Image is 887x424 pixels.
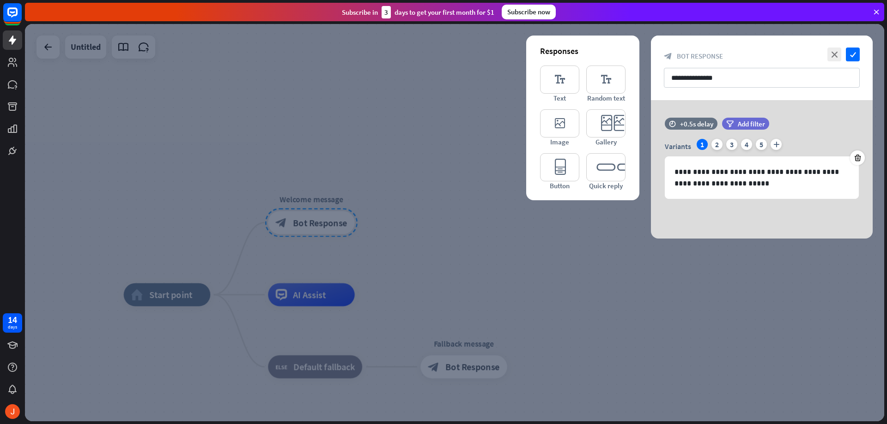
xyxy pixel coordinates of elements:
span: Bot Response [677,52,723,60]
i: close [827,48,841,61]
button: Open LiveChat chat widget [7,4,35,31]
div: Subscribe now [502,5,556,19]
div: Subscribe in days to get your first month for $1 [342,6,494,18]
span: Variants [665,142,691,151]
i: plus [771,139,782,150]
i: time [669,120,676,127]
div: +0.5s delay [680,119,713,128]
i: block_bot_response [664,52,672,60]
div: 14 [8,316,17,324]
div: 3 [382,6,391,18]
a: 14 days [3,313,22,333]
span: Add filter [738,119,765,128]
i: filter [726,120,734,127]
div: 1 [697,139,708,150]
div: 3 [726,139,737,150]
div: days [8,324,17,330]
div: 5 [756,139,767,150]
div: 2 [711,139,723,150]
div: 4 [741,139,752,150]
i: check [846,48,860,61]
